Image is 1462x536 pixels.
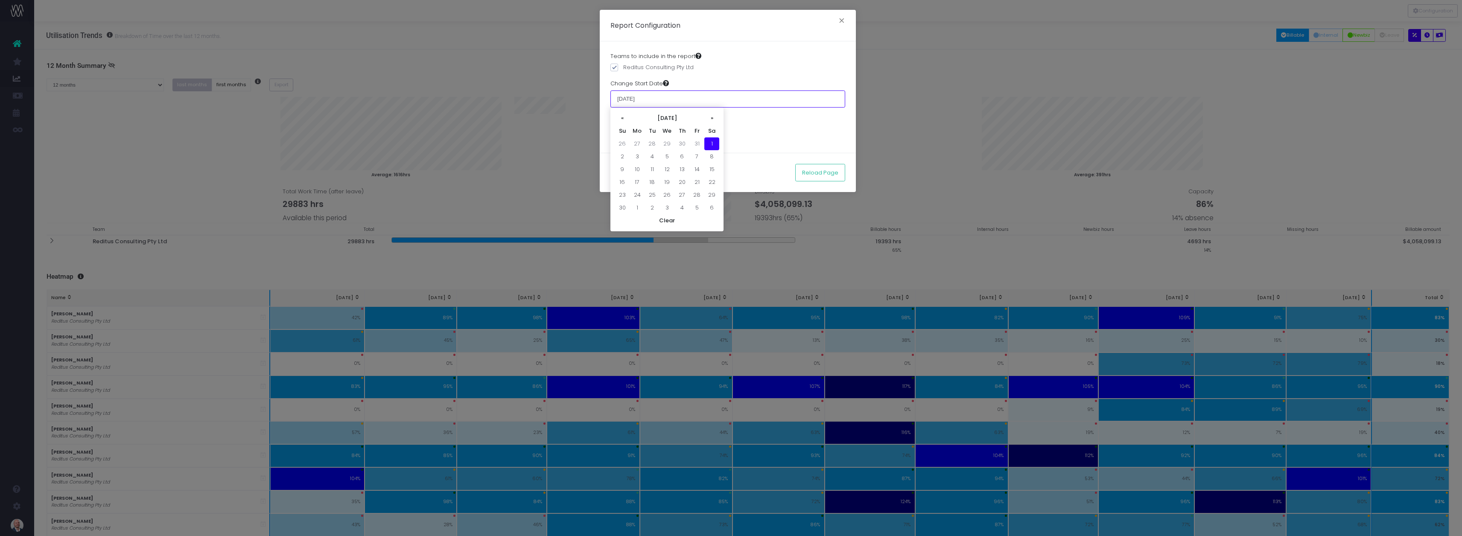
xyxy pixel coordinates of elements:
td: 14 [689,163,704,176]
td: 23 [615,189,630,201]
td: 15 [704,163,719,176]
td: 26 [660,189,674,201]
td: 12 [660,163,674,176]
th: » [704,112,719,125]
td: 17 [630,176,645,189]
th: « [615,112,630,125]
td: 6 [704,201,719,214]
th: Sa [704,125,719,137]
td: 28 [645,137,660,150]
td: 27 [630,137,645,150]
td: 3 [660,201,674,214]
button: Close [833,15,851,29]
td: 25 [645,189,660,201]
td: 9 [615,163,630,176]
td: 28 [689,189,704,201]
h5: Report Configuration [610,20,680,30]
td: 16 [615,176,630,189]
td: 19 [660,176,674,189]
td: 5 [660,150,674,163]
td: 26 [615,137,630,150]
th: Fr [689,125,704,137]
td: 8 [704,150,719,163]
td: 13 [674,163,689,176]
td: 5 [689,201,704,214]
th: We [660,125,674,137]
td: 24 [630,189,645,201]
td: 22 [704,176,719,189]
label: Teams to include in the report [610,52,701,61]
td: 31 [689,137,704,150]
td: 4 [674,201,689,214]
input: Choose a start date [610,90,845,108]
td: 11 [645,163,660,176]
td: 7 [689,150,704,163]
th: Su [615,125,630,137]
td: 1 [704,137,719,150]
td: 3 [630,150,645,163]
td: 20 [674,176,689,189]
td: 1 [630,201,645,214]
td: 30 [674,137,689,150]
td: 2 [645,201,660,214]
th: Mo [630,125,645,137]
label: Change Start Date [610,79,669,88]
td: 10 [630,163,645,176]
td: 4 [645,150,660,163]
td: 27 [674,189,689,201]
th: Th [674,125,689,137]
td: 6 [674,150,689,163]
td: 21 [689,176,704,189]
th: [DATE] [630,112,704,125]
th: Tu [645,125,660,137]
td: 29 [704,189,719,201]
button: Reload Page [795,164,845,181]
td: 18 [645,176,660,189]
td: 30 [615,201,630,214]
th: Clear [615,214,719,227]
td: 29 [660,137,674,150]
td: 2 [615,150,630,163]
label: Reditus Consulting Pty Ltd [610,63,694,72]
